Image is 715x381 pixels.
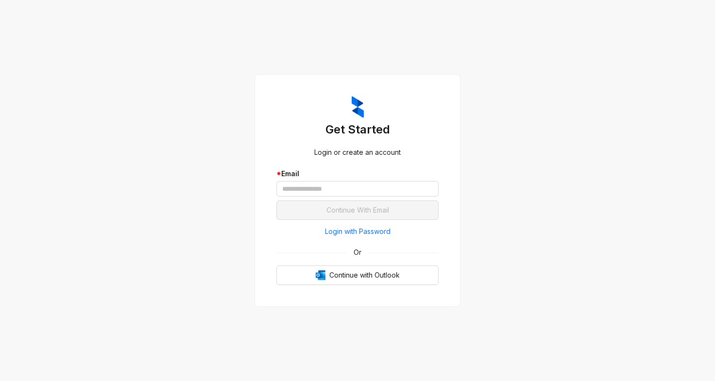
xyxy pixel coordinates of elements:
div: Email [276,168,439,179]
button: Login with Password [276,224,439,239]
img: Outlook [316,270,325,280]
h3: Get Started [276,122,439,137]
button: OutlookContinue with Outlook [276,265,439,285]
img: ZumaIcon [352,96,364,118]
div: Login or create an account [276,147,439,158]
span: Or [347,247,368,258]
span: Login with Password [325,226,391,237]
span: Continue with Outlook [329,270,400,281]
button: Continue With Email [276,200,439,220]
